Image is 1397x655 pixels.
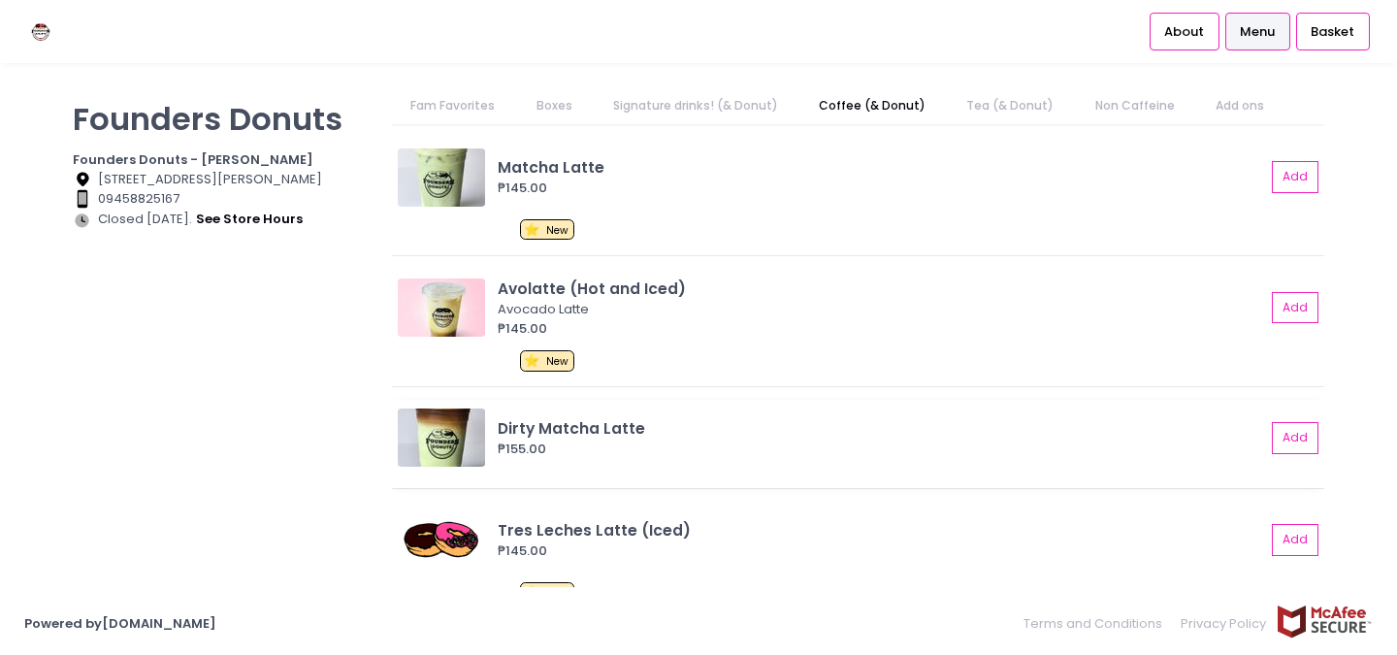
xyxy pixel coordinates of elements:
button: Add [1272,161,1318,193]
div: ₱145.00 [498,319,1265,339]
p: Founders Donuts [73,100,368,138]
img: logo [24,15,58,49]
img: mcafee-secure [1276,605,1373,639]
div: ₱155.00 [498,440,1265,459]
span: Menu [1240,22,1275,42]
a: Fam Favorites [392,87,514,124]
div: [STREET_ADDRESS][PERSON_NAME] [73,170,368,189]
a: Signature drinks! (& Donut) [594,87,796,124]
span: New [546,586,569,601]
div: Closed [DATE]. [73,209,368,230]
span: New [546,223,569,238]
img: Dirty Matcha Latte [398,409,485,467]
button: Add [1272,524,1318,556]
div: 09458825167 [73,189,368,209]
img: Matcha Latte [398,148,485,207]
a: Menu [1225,13,1290,49]
div: Dirty Matcha Latte [498,417,1265,440]
a: Coffee (& Donut) [800,87,945,124]
a: About [1150,13,1219,49]
a: Terms and Conditions [1023,605,1172,642]
div: Matcha Latte [498,156,1265,179]
span: ⭐ [524,583,539,602]
a: Boxes [517,87,591,124]
a: Non Caffeine [1076,87,1193,124]
a: Privacy Policy [1172,605,1277,642]
button: Add [1272,292,1318,324]
span: ⭐ [524,220,539,239]
b: Founders Donuts - [PERSON_NAME] [73,150,313,169]
span: New [546,354,569,369]
button: Add [1272,422,1318,454]
img: Tres Leches Latte (Iced) [398,511,485,570]
span: Basket [1311,22,1354,42]
button: see store hours [195,209,304,230]
div: Avocado Latte [498,300,1259,319]
span: ⭐ [524,351,539,370]
div: ₱145.00 [498,541,1265,561]
div: Avolatte (Hot and Iced) [498,278,1265,300]
div: ₱145.00 [498,179,1265,198]
img: Avolatte (Hot and Iced) [398,278,485,337]
a: Powered by[DOMAIN_NAME] [24,614,216,633]
div: Tres Leches Latte (Iced) [498,519,1265,541]
a: Add ons [1196,87,1283,124]
a: Tea (& Donut) [948,87,1073,124]
span: About [1164,22,1204,42]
